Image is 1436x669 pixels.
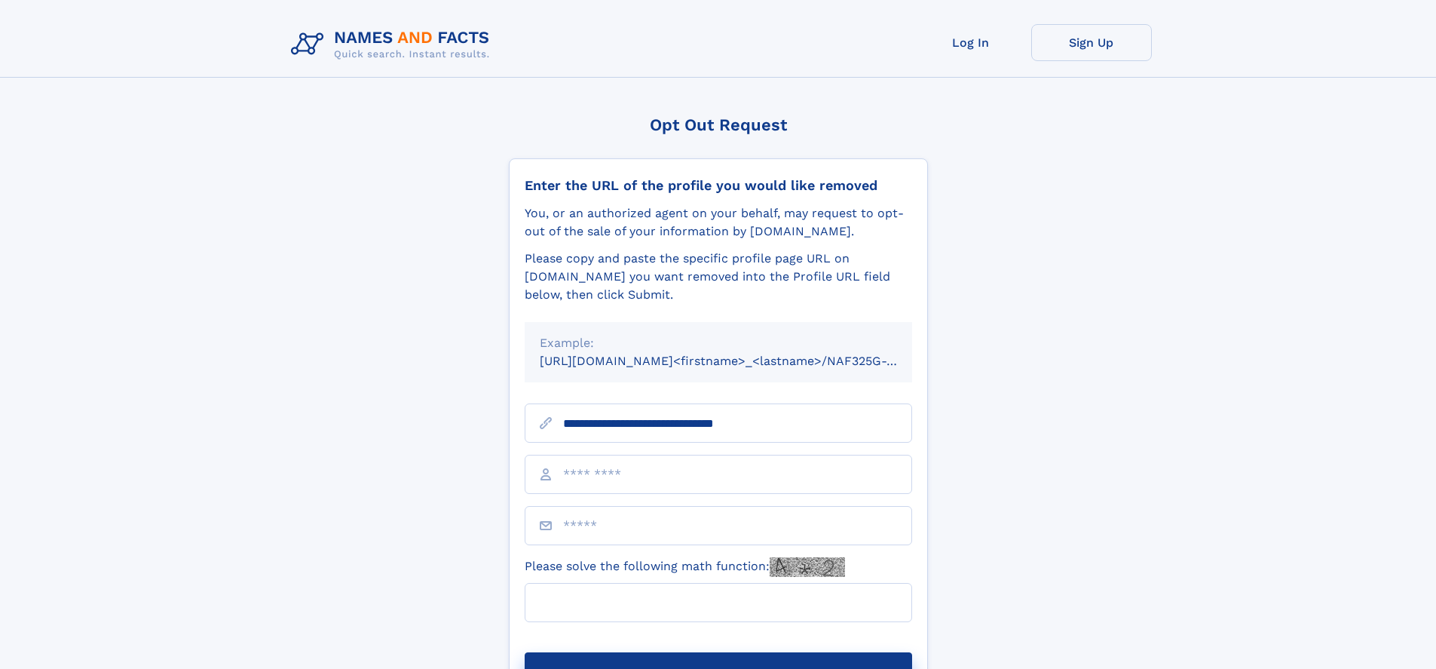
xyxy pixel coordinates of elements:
label: Please solve the following math function: [525,557,845,577]
a: Sign Up [1031,24,1152,61]
div: Enter the URL of the profile you would like removed [525,177,912,194]
div: Opt Out Request [509,115,928,134]
a: Log In [911,24,1031,61]
small: [URL][DOMAIN_NAME]<firstname>_<lastname>/NAF325G-xxxxxxxx [540,354,941,368]
div: You, or an authorized agent on your behalf, may request to opt-out of the sale of your informatio... [525,204,912,241]
div: Example: [540,334,897,352]
img: Logo Names and Facts [285,24,502,65]
div: Please copy and paste the specific profile page URL on [DOMAIN_NAME] you want removed into the Pr... [525,250,912,304]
